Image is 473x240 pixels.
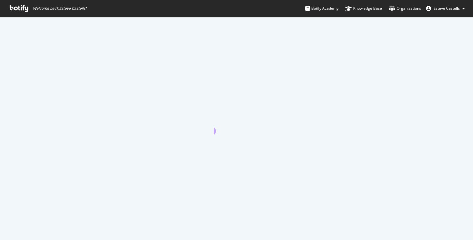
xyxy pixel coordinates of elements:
span: Welcome back, Esteve Castells ! [33,6,86,11]
div: animation [214,112,259,135]
div: Botify Academy [305,5,338,12]
div: Knowledge Base [345,5,382,12]
button: Esteve Castells [421,3,470,13]
div: Organizations [389,5,421,12]
span: Esteve Castells [434,6,460,11]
